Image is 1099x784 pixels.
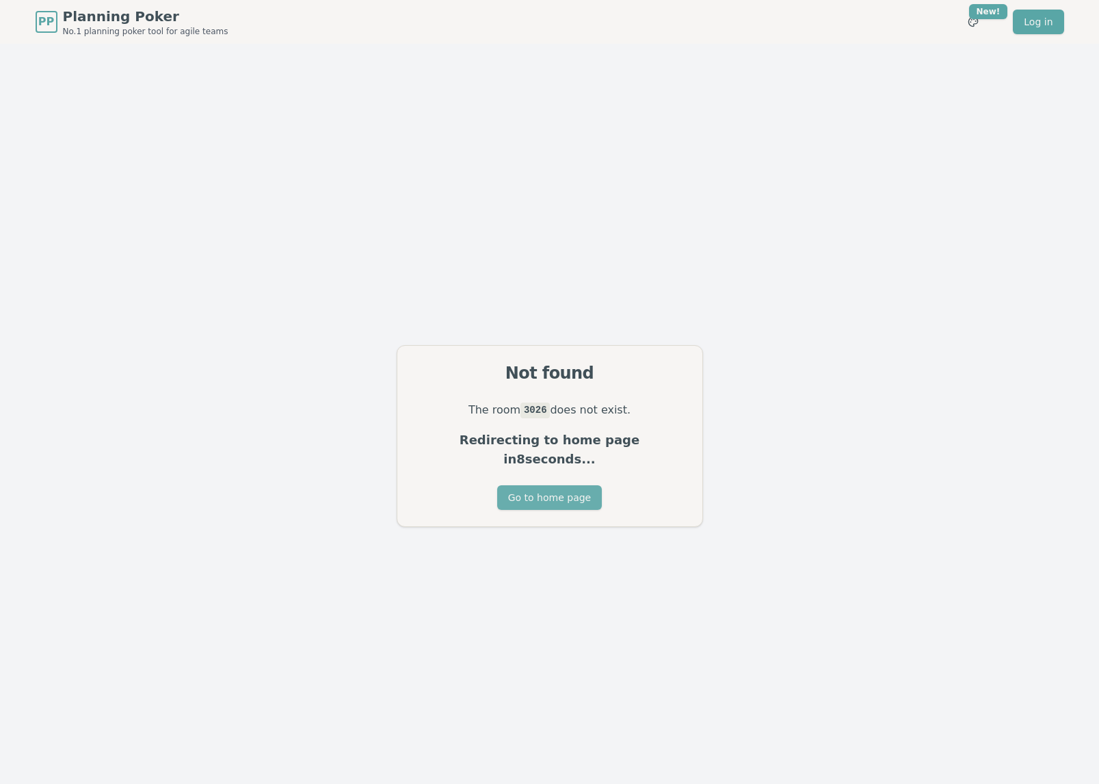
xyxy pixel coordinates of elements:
button: New! [961,10,985,34]
a: Log in [1013,10,1063,34]
span: PP [38,14,54,30]
p: The room does not exist. [414,401,686,420]
div: Not found [414,362,686,384]
code: 3026 [520,403,550,418]
span: Planning Poker [63,7,228,26]
p: Redirecting to home page in 8 seconds... [414,431,686,469]
button: Go to home page [497,485,602,510]
span: No.1 planning poker tool for agile teams [63,26,228,37]
a: PPPlanning PokerNo.1 planning poker tool for agile teams [36,7,228,37]
div: New! [969,4,1008,19]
